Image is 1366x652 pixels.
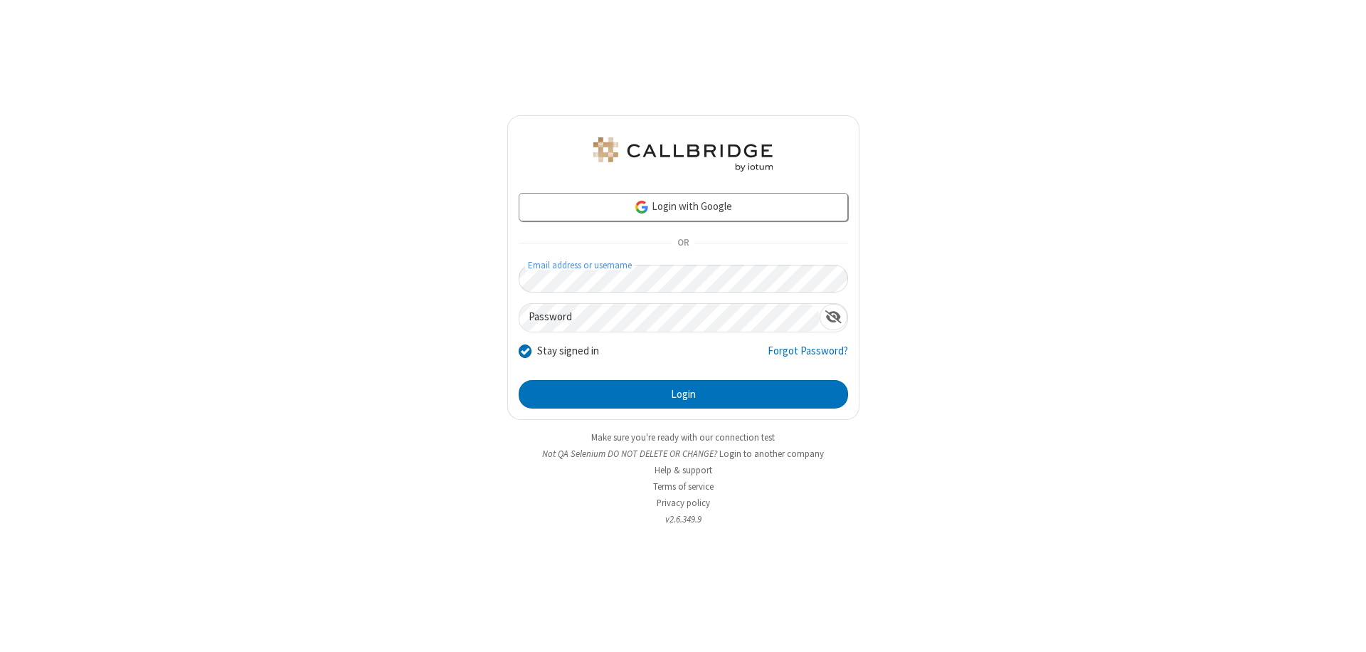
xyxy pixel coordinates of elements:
a: Make sure you're ready with our connection test [591,431,775,443]
img: QA Selenium DO NOT DELETE OR CHANGE [591,137,775,172]
li: Not QA Selenium DO NOT DELETE OR CHANGE? [507,447,859,461]
li: v2.6.349.9 [507,512,859,526]
a: Forgot Password? [768,343,848,370]
a: Help & support [655,464,712,476]
input: Email address or username [519,265,848,293]
a: Login with Google [519,193,848,221]
label: Stay signed in [537,343,599,359]
iframe: Chat [1330,615,1355,642]
img: google-icon.png [634,199,650,215]
button: Login to another company [719,447,824,461]
span: OR [672,233,694,253]
input: Password [519,304,820,332]
a: Privacy policy [657,497,710,509]
a: Terms of service [653,480,714,493]
button: Login [519,380,848,409]
div: Show password [820,304,847,330]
